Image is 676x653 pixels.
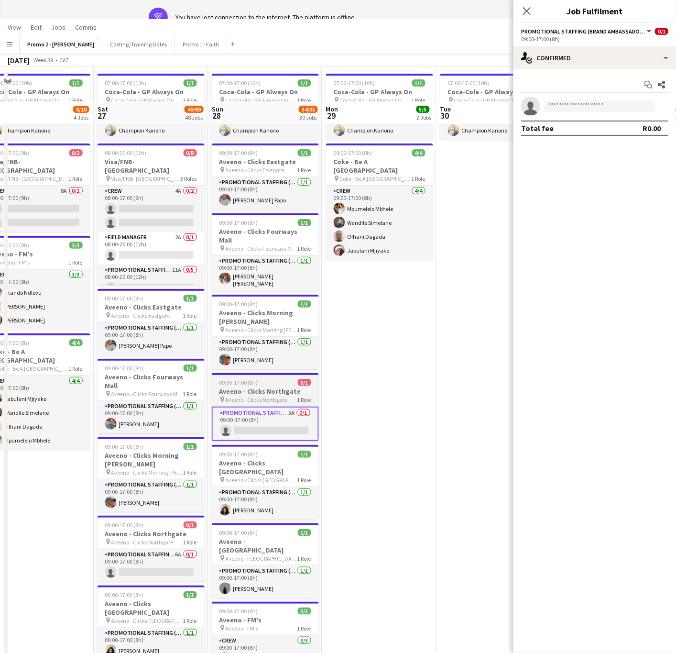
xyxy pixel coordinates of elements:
span: 09:00-17:00 (8h) [105,295,144,302]
span: Visa/FNB- [GEOGRAPHIC_DATA] [111,175,181,182]
span: Coca-Cola - GP Always On [340,97,403,104]
span: 1 Role [412,175,425,182]
span: Sat [98,105,108,113]
span: 1 Role [412,97,425,104]
app-job-card: 07:00-17:00 (10h)1/1Coca-Cola - GP Always On Coca-Cola - GP Always On1 RoleCrew1/107:00-17:00 (10... [98,74,205,140]
span: 1/1 [184,365,197,372]
app-job-card: 09:00-17:00 (8h)1/1Aveeno - Clicks Morning [PERSON_NAME] Aveeno - Clicks Morning [PERSON_NAME]1 R... [98,437,205,512]
span: 1 Role [183,617,197,624]
span: 08:00-20:00 (12h) [105,149,147,156]
span: 8/10 [73,106,89,113]
h3: Aveeno - Clicks Northgate [98,530,205,538]
span: Aveeno - Clicks Northgate [226,396,288,403]
span: 1 Role [297,476,311,484]
app-card-role: Crew4A0/208:00-17:00 (9h) [98,186,205,232]
span: 1 Role [69,259,83,266]
a: View [4,21,25,33]
span: 09:00-17:00 (8h) [219,529,258,536]
span: 0/8 [184,149,197,156]
h3: Aveeno - Clicks Eastgate [212,157,319,166]
span: 1 Role [69,365,83,372]
a: Edit [27,21,45,33]
div: [DATE] [8,55,30,65]
span: Coca-Cola - GP Always On [226,97,289,104]
app-job-card: 09:00-17:00 (8h)1/1Aveeno - Clicks Fourways Mall Aveeno - Clicks Fourways Mall1 RolePromotional S... [212,213,319,291]
span: 07:00-17:00 (10h) [219,79,261,87]
div: CAT [59,56,69,64]
app-job-card: 07:00-17:00 (10h)1/1Coca-Cola - GP Always On Coca-Cola - GP Always On1 RoleCrew1/107:00-17:00 (10... [326,74,433,140]
a: Jobs [47,21,69,33]
h3: Aveeno - Clicks [GEOGRAPHIC_DATA] [212,459,319,476]
app-job-card: 09:00-17:00 (8h)0/1Aveeno - Clicks Northgate Aveeno - Clicks Northgate1 RolePromotional Staffing ... [98,516,205,582]
span: 30 [439,110,451,121]
span: Aveeno - Clicks Morning [PERSON_NAME] [111,469,183,476]
span: Aveeno - Clicks Northgate [111,539,174,546]
app-job-card: 09:00-17:00 (8h)1/1Aveeno - Clicks Fourways Mall Aveeno - Clicks Fourways Mall1 RolePromotional S... [98,359,205,433]
span: Edit [31,23,42,32]
h3: Aveeno - Clicks Fourways Mall [212,227,319,244]
span: 4/4 [69,339,83,346]
span: View [8,23,21,32]
app-card-role: Promotional Staffing (Brand Ambassadors)11A0/508:00-20:00 (12h) [98,265,205,353]
span: 1/1 [184,79,197,87]
span: Aveeno - Clicks Fourways Mall [226,245,297,252]
span: 1 Role [297,97,311,104]
app-job-card: 09:00-17:00 (8h)1/1Aveeno - Clicks Morning [PERSON_NAME] Aveeno - Clicks Morning [PERSON_NAME]1 R... [212,295,319,369]
h3: Aveeno - Clicks Northgate [212,387,319,396]
span: 1/1 [184,443,197,450]
span: 09:00-17:00 (8h) [219,608,258,615]
span: Coca-Cola - GP Always On [454,97,517,104]
span: 09:00-17:00 (8h) [105,443,144,450]
span: 4/4 [412,149,425,156]
span: 1 Role [69,175,83,182]
app-card-role: Promotional Staffing (Brand Ambassadors)1/109:00-17:00 (8h)[PERSON_NAME] [98,479,205,512]
span: Aveeno - Clicks Eastgate [111,312,170,319]
span: 1 Role [183,97,197,104]
span: Aveeno - Clicks Fourways Mall [111,390,183,398]
span: 34/35 [299,106,318,113]
div: 09:00-17:00 (8h)4/4Coke - Be A [GEOGRAPHIC_DATA] Coke - Be A [GEOGRAPHIC_DATA]1 RoleCrew4/409:00-... [326,144,433,260]
h3: Aveeno - [GEOGRAPHIC_DATA] [212,537,319,554]
span: Coke - Be A [GEOGRAPHIC_DATA] [340,175,412,182]
span: 1/1 [184,295,197,302]
span: 1 Role [69,97,83,104]
h3: Aveeno - Clicks Morning [PERSON_NAME] [98,451,205,468]
h3: Coke - Be A [GEOGRAPHIC_DATA] [326,157,433,175]
h3: Coca-Cola - GP Always On [212,88,319,96]
app-job-card: 08:00-20:00 (12h)0/8Visa/FNB- [GEOGRAPHIC_DATA] Visa/FNB- [GEOGRAPHIC_DATA]3 RolesCrew4A0/208:00-... [98,144,205,285]
span: 09:00-17:00 (8h) [334,149,372,156]
span: 5/5 [416,106,430,113]
h3: Coca-Cola - GP Always On [98,88,205,96]
span: Aveeno - Clicks [GEOGRAPHIC_DATA] [111,617,183,624]
span: 1 Role [297,245,311,252]
div: 2 Jobs [417,114,432,121]
span: 3/3 [69,242,83,249]
app-job-card: 09:00-17:00 (8h)0/1Aveeno - Clicks Northgate Aveeno - Clicks Northgate1 RolePromotional Staffing ... [212,373,319,441]
span: Mon [326,105,338,113]
span: 1/1 [298,300,311,308]
button: Casting/Training Dates [102,35,175,54]
span: Coca-Cola - GP Always On [111,97,174,104]
h3: Aveeno - Clicks [GEOGRAPHIC_DATA] [98,599,205,617]
span: 1 Role [183,539,197,546]
span: Sun [212,105,223,113]
span: 1/1 [298,529,311,536]
span: 29 [325,110,338,121]
a: Comms [71,21,100,33]
app-card-role: Promotional Staffing (Brand Ambassadors)1/109:00-17:00 (8h)[PERSON_NAME] Papo [98,322,205,355]
button: Promo 2 - [PERSON_NAME] [20,35,102,54]
span: 09:00-17:00 (8h) [105,591,144,598]
button: Promotional Staffing (Brand Ambassadors) [521,28,653,35]
span: 27 [96,110,108,121]
app-card-role: Promotional Staffing (Brand Ambassadors)1/109:00-17:00 (8h)[PERSON_NAME] [PERSON_NAME] [212,255,319,291]
app-job-card: 07:00-17:00 (10h)1/1Coca-Cola - GP Always On Coca-Cola - GP Always On1 RoleCrew1/107:00-17:00 (10... [212,74,319,140]
app-job-card: 09:00-17:00 (8h)1/1Aveeno - Clicks Eastgate Aveeno - Clicks Eastgate1 RolePromotional Staffing (B... [212,144,319,210]
div: R0.00 [643,123,661,133]
span: Tue [440,105,451,113]
app-job-card: 07:00-17:00 (10h)1/1Coca-Cola - GP Always On Coca-Cola - GP Always On1 RoleCrew1/107:00-17:00 (10... [440,74,547,140]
